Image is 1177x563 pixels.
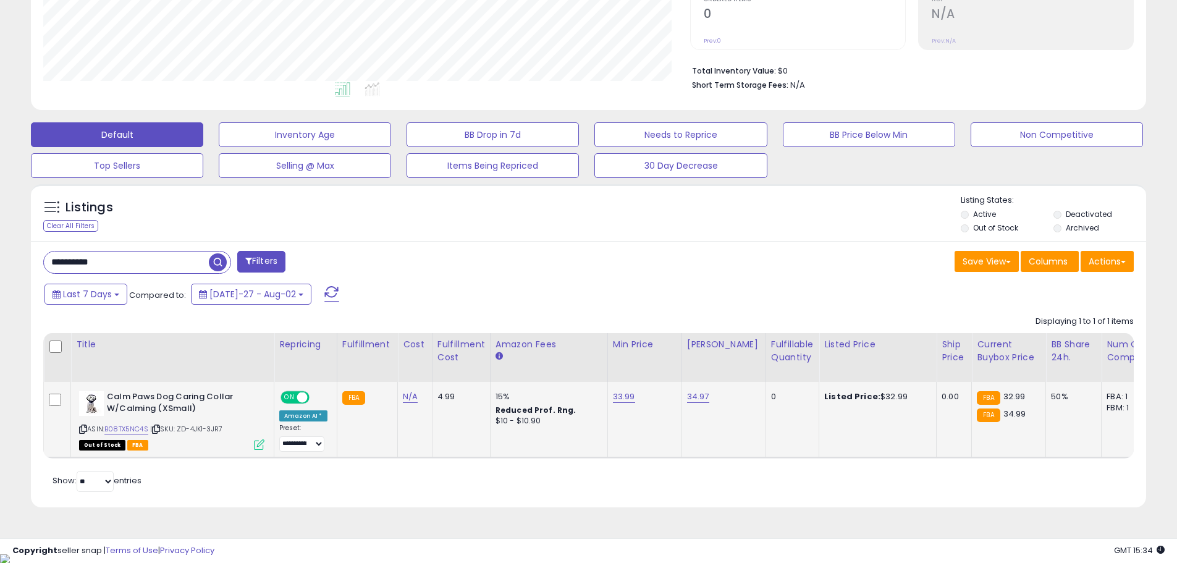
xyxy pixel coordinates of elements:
[692,62,1124,77] li: $0
[790,79,805,91] span: N/A
[704,7,905,23] h2: 0
[692,80,788,90] b: Short Term Storage Fees:
[53,475,141,486] span: Show: entries
[961,195,1146,206] p: Listing States:
[973,209,996,219] label: Active
[209,288,296,300] span: [DATE]-27 - Aug-02
[106,544,158,556] a: Terms of Use
[437,391,481,402] div: 4.99
[219,122,391,147] button: Inventory Age
[107,391,257,417] b: Calm Paws Dog Caring Collar W/Calming (XSmall)
[687,391,709,403] a: 34.97
[79,440,125,451] span: All listings that are currently out of stock and unavailable for purchase on Amazon
[407,122,579,147] button: BB Drop in 7d
[942,391,962,402] div: 0.00
[1107,402,1147,413] div: FBM: 1
[150,424,222,434] span: | SKU: ZD-4JK1-3JR7
[613,391,635,403] a: 33.99
[594,122,767,147] button: Needs to Reprice
[342,391,365,405] small: FBA
[1021,251,1079,272] button: Columns
[496,391,598,402] div: 15%
[1029,255,1068,268] span: Columns
[282,392,297,403] span: ON
[977,338,1040,364] div: Current Buybox Price
[279,338,332,351] div: Repricing
[971,122,1143,147] button: Non Competitive
[342,338,392,351] div: Fulfillment
[44,284,127,305] button: Last 7 Days
[1066,222,1099,233] label: Archived
[824,391,927,402] div: $32.99
[771,391,809,402] div: 0
[955,251,1019,272] button: Save View
[76,338,269,351] div: Title
[31,122,203,147] button: Default
[104,424,148,434] a: B08TX5NC4S
[407,153,579,178] button: Items Being Repriced
[279,424,327,452] div: Preset:
[43,220,98,232] div: Clear All Filters
[129,289,186,301] span: Compared to:
[65,199,113,216] h5: Listings
[824,391,880,402] b: Listed Price:
[127,440,148,451] span: FBA
[403,338,427,351] div: Cost
[191,284,311,305] button: [DATE]-27 - Aug-02
[237,251,285,273] button: Filters
[613,338,677,351] div: Min Price
[63,288,112,300] span: Last 7 Days
[973,222,1018,233] label: Out of Stock
[279,410,327,421] div: Amazon AI *
[824,338,931,351] div: Listed Price
[160,544,214,556] a: Privacy Policy
[594,153,767,178] button: 30 Day Decrease
[942,338,966,364] div: Ship Price
[692,66,776,76] b: Total Inventory Value:
[977,408,1000,422] small: FBA
[496,351,503,362] small: Amazon Fees.
[437,338,485,364] div: Fulfillment Cost
[219,153,391,178] button: Selling @ Max
[687,338,761,351] div: [PERSON_NAME]
[771,338,814,364] div: Fulfillable Quantity
[932,37,956,44] small: Prev: N/A
[1107,391,1147,402] div: FBA: 1
[79,391,104,416] img: 41RGmTl581L._SL40_.jpg
[31,153,203,178] button: Top Sellers
[496,405,576,415] b: Reduced Prof. Rng.
[1003,408,1026,420] span: 34.99
[1051,338,1096,364] div: BB Share 24h.
[932,7,1133,23] h2: N/A
[1066,209,1112,219] label: Deactivated
[783,122,955,147] button: BB Price Below Min
[1051,391,1092,402] div: 50%
[79,391,264,449] div: ASIN:
[704,37,721,44] small: Prev: 0
[1081,251,1134,272] button: Actions
[1036,316,1134,328] div: Displaying 1 to 1 of 1 items
[403,391,418,403] a: N/A
[496,338,602,351] div: Amazon Fees
[496,416,598,426] div: $10 - $10.90
[12,545,214,557] div: seller snap | |
[977,391,1000,405] small: FBA
[1003,391,1026,402] span: 32.99
[308,392,327,403] span: OFF
[1114,544,1165,556] span: 2025-08-10 15:34 GMT
[1107,338,1152,364] div: Num of Comp.
[12,544,57,556] strong: Copyright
